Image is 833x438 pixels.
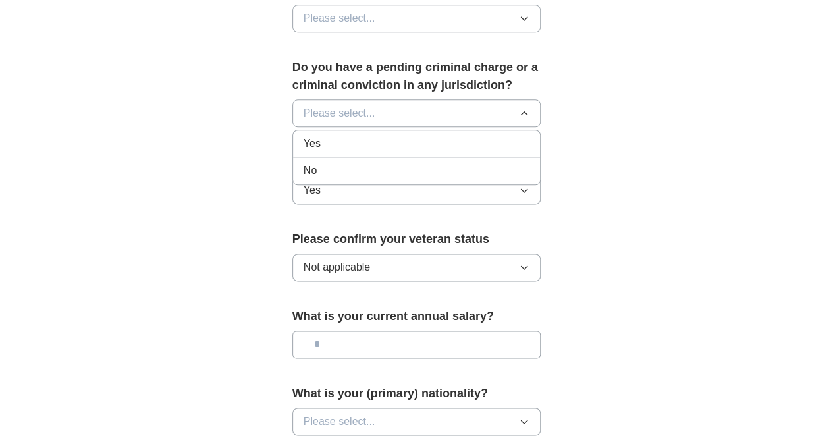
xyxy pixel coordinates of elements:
label: Please confirm your veteran status [292,231,541,248]
span: Not applicable [304,260,370,275]
span: Yes [304,136,321,151]
button: Please select... [292,5,541,32]
label: What is your current annual salary? [292,308,541,325]
button: Please select... [292,408,541,435]
label: What is your (primary) nationality? [292,385,541,402]
span: Please select... [304,414,375,429]
button: Not applicable [292,254,541,281]
button: Please select... [292,99,541,127]
span: Please select... [304,11,375,26]
span: Yes [304,182,321,198]
button: Yes [292,177,541,204]
span: No [304,163,317,178]
label: Do you have a pending criminal charge or a criminal conviction in any jurisdiction? [292,59,541,94]
span: Please select... [304,105,375,121]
